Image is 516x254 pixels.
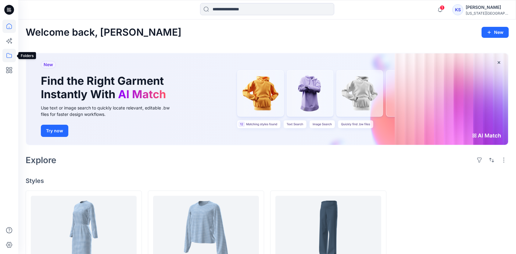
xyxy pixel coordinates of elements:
[26,177,509,184] h4: Styles
[41,74,169,101] h1: Find the Right Garment Instantly With
[118,88,166,101] span: AI Match
[41,125,68,137] button: Try now
[26,155,56,165] h2: Explore
[44,61,53,68] span: New
[466,11,508,16] div: [US_STATE][GEOGRAPHIC_DATA]...
[466,4,508,11] div: [PERSON_NAME]
[452,4,463,15] div: KS
[26,27,181,38] h2: Welcome back, [PERSON_NAME]
[440,5,445,10] span: 1
[482,27,509,38] button: New
[41,105,178,117] div: Use text or image search to quickly locate relevant, editable .bw files for faster design workflows.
